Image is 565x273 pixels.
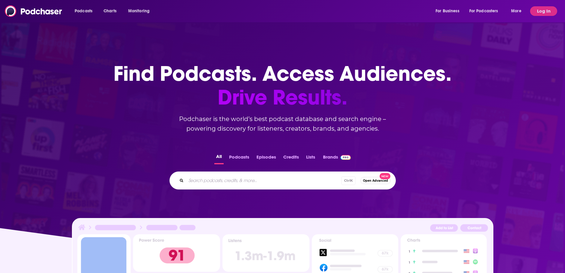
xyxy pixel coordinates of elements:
[469,7,498,15] span: For Podcasters
[465,6,507,16] button: open menu
[222,234,309,272] img: Podcast Insights Listens
[113,86,452,109] span: Drive Results.
[100,6,120,16] a: Charts
[363,179,388,182] span: Open Advanced
[431,6,467,16] button: open menu
[304,153,317,164] button: Lists
[323,153,351,164] a: BrandsPodchaser Pro
[186,176,341,185] input: Search podcasts, credits, & more...
[380,173,390,179] span: New
[214,153,224,164] button: All
[281,153,301,164] button: Credits
[511,7,521,15] span: More
[255,153,278,164] button: Episodes
[341,176,355,185] span: Ctrl K
[113,62,452,109] h1: Find Podcasts. Access Audiences.
[70,6,100,16] button: open menu
[340,155,351,160] img: Podchaser Pro
[507,6,529,16] button: open menu
[530,6,557,16] button: Log In
[128,7,150,15] span: Monitoring
[77,223,488,234] img: Podcast Insights Header
[124,6,157,16] button: open menu
[133,234,220,272] img: Podcast Insights Power score
[75,7,92,15] span: Podcasts
[360,177,391,184] button: Open AdvancedNew
[162,114,403,133] h2: Podchaser is the world’s best podcast database and search engine – powering discovery for listene...
[227,153,251,164] button: Podcasts
[169,171,396,190] div: Search podcasts, credits, & more...
[104,7,116,15] span: Charts
[436,7,459,15] span: For Business
[5,5,63,17] img: Podchaser - Follow, Share and Rate Podcasts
